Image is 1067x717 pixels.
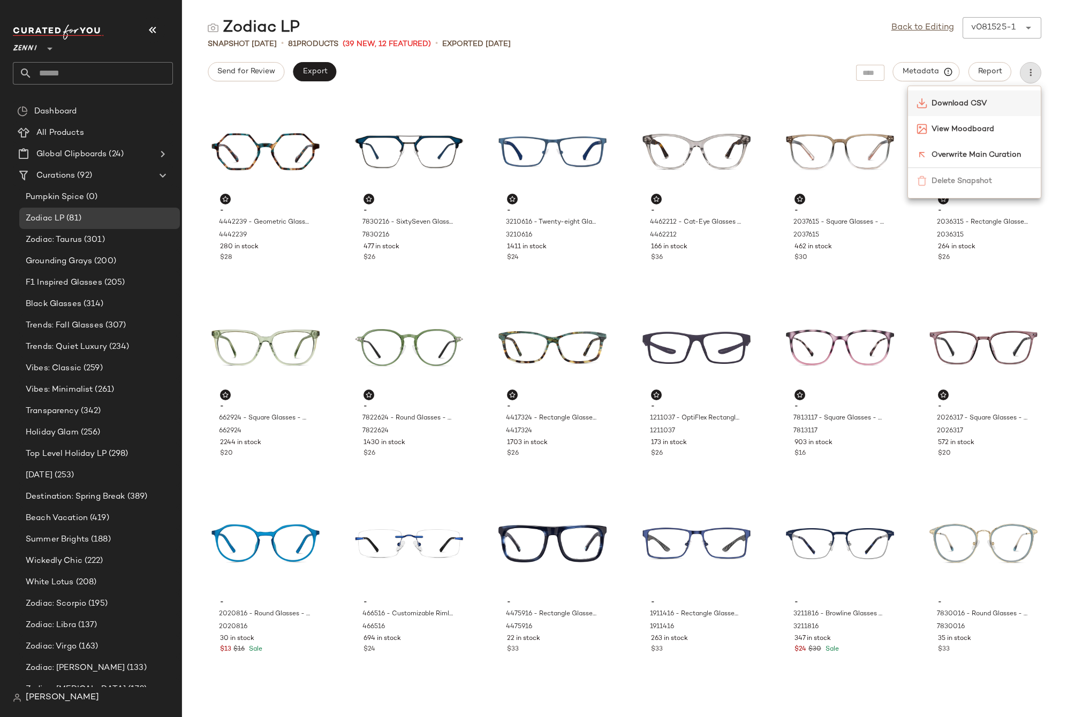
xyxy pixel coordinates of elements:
span: Zenni [13,36,37,56]
span: 466516 - Customizable Rimless Glasses - Blue - Stainless Steel [362,609,453,619]
img: 7813117-eyeglasses-front-view.jpg [786,298,894,398]
span: 280 in stock [220,242,259,252]
span: (137) [76,619,97,631]
span: - [364,402,455,411]
span: 7830016 [937,622,965,632]
span: - [794,598,886,607]
span: 173 in stock [651,438,687,448]
span: 35 in stock [938,634,971,644]
span: $24 [364,645,375,654]
span: $33 [651,645,663,654]
span: 4417324 [506,426,532,436]
span: 7830216 [362,231,389,240]
img: svg%3e [366,196,372,202]
a: Back to Editing [891,21,954,34]
img: svg%3e [797,392,803,398]
span: $30 [794,253,807,263]
span: 7813117 - Square Glasses - Flamingo - Mixed [793,414,884,423]
span: $26 [364,449,375,459]
span: - [651,598,742,607]
img: svg%3e [917,176,927,186]
span: (188) [89,533,111,546]
span: (172) [126,683,147,696]
span: 662924 [219,426,241,436]
span: (259) [81,362,103,375]
span: Zodiac: Virgo [26,640,77,653]
span: Beach Vacation [26,512,88,524]
span: Zodiac: Taurus [26,234,82,246]
span: 903 in stock [794,438,833,448]
span: 4462212 - Cat-Eye Glasses - Gray - [MEDICAL_DATA] [650,218,741,227]
span: [DATE] [26,469,52,482]
span: Transparency [26,405,79,417]
span: 4442239 [219,231,247,240]
img: 7830016-eyeglasses-front-view.jpg [929,494,1038,593]
img: 4417324-eyeglasses-front-view.jpg [498,298,607,398]
span: 1211037 [650,426,675,436]
img: svg%3e [13,693,21,702]
span: Holiday Glam [26,426,79,439]
span: Sale [247,646,262,653]
img: svg%3e [653,196,660,202]
span: $16 [794,449,806,459]
span: - [794,206,886,216]
img: 2026317-eyeglasses-front-view.jpg [929,298,1038,398]
span: Summer Brights [26,533,89,546]
button: Report [968,62,1011,81]
span: • [435,37,438,50]
span: 477 in stock [364,242,399,252]
span: $33 [507,645,519,654]
span: 2026317 - Square Glasses - Purple - Plastic [937,414,1028,423]
span: Wickedly Chic [26,555,82,567]
span: Snapshot [DATE] [208,39,277,50]
span: - [507,598,598,607]
span: (81) [64,212,81,225]
span: Vibes: Classic [26,362,81,375]
span: Download CSV [932,98,1032,109]
span: White Lotus [26,576,74,589]
span: 1911416 [650,622,674,632]
span: 2037615 [793,231,819,240]
span: 462 in stock [794,242,832,252]
button: Send for Review [208,62,284,81]
span: 2020816 - Round Glasses - Aqua - Plastic [219,609,310,619]
span: 7822624 - Round Glasses - Green - Mixed [362,414,453,423]
span: Zodiac: Libra [26,619,76,631]
span: (39 New, 12 Featured) [343,39,431,50]
span: Dashboard [34,105,77,118]
span: 3211816 - Browline Glasses - Navy - Stainless Steel [793,609,884,619]
span: 1430 in stock [364,438,405,448]
span: Zodiac: [PERSON_NAME] [26,662,125,674]
span: $16 [233,645,245,654]
span: Sale [823,646,839,653]
span: (301) [82,234,105,246]
span: 2244 in stock [220,438,261,448]
span: Export [302,67,327,76]
span: 1411 in stock [507,242,547,252]
img: svg%3e [917,98,927,109]
span: - [794,402,886,411]
span: 22 in stock [507,634,540,644]
img: 4442239-eyeglasses-front-view.jpg [211,102,320,202]
span: Trends: Quiet Luxury [26,341,107,353]
img: svg%3e [208,22,218,33]
span: Report [978,67,1002,76]
span: - [220,402,311,411]
span: $20 [220,449,233,459]
span: $13 [220,645,231,654]
img: 4462212-eyeglasses-front-view.jpg [642,102,751,202]
span: (314) [81,298,104,310]
div: Products [288,39,338,50]
span: (389) [125,491,148,503]
span: 7822624 [362,426,389,436]
img: 2020816-eyeglasses-front-view.jpg [211,494,320,593]
span: 662924 - Square Glasses - Green - [MEDICAL_DATA] [219,414,310,423]
span: (200) [92,255,116,268]
span: Send for Review [217,67,275,76]
span: - [507,206,598,216]
span: Vibes: Minimalist [26,384,93,396]
span: - [651,402,742,411]
span: - [220,206,311,216]
span: 30 in stock [220,634,254,644]
img: svg%3e [509,196,516,202]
